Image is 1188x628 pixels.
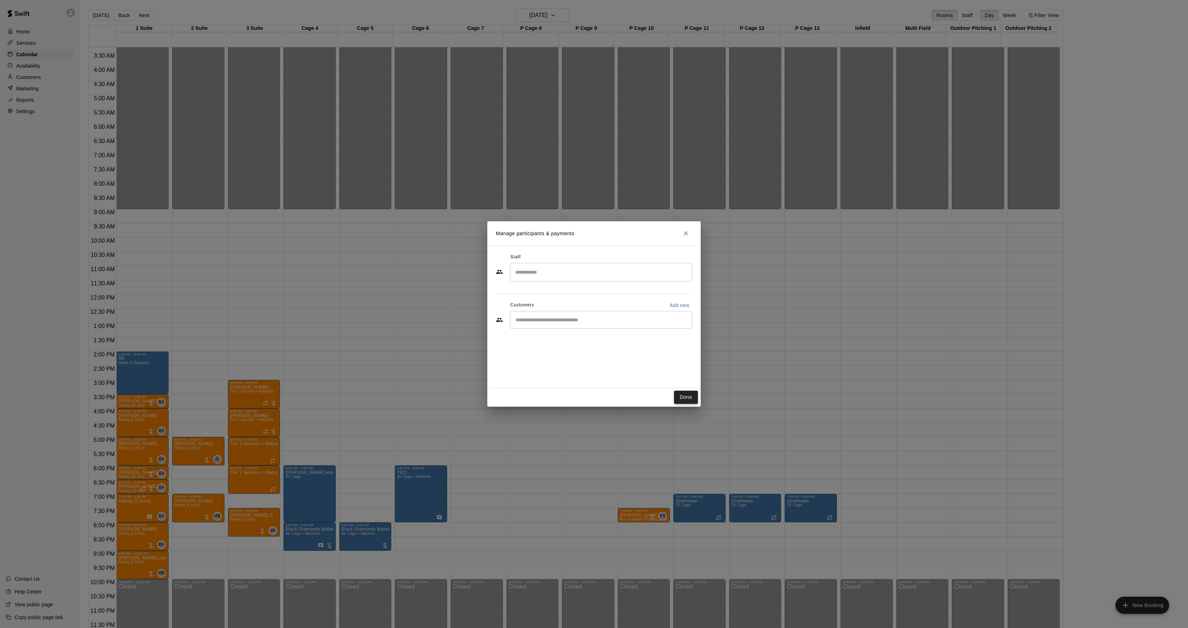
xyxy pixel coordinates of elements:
[679,227,692,240] button: Close
[496,316,503,323] svg: Customers
[496,268,503,275] svg: Staff
[669,302,689,309] p: Add new
[674,391,698,404] button: Done
[496,230,574,237] p: Manage participants & payments
[510,263,692,282] div: Search staff
[510,300,534,311] span: Customers
[667,300,692,311] button: Add new
[510,252,521,263] span: Staff
[510,311,692,329] div: Start typing to search customers...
